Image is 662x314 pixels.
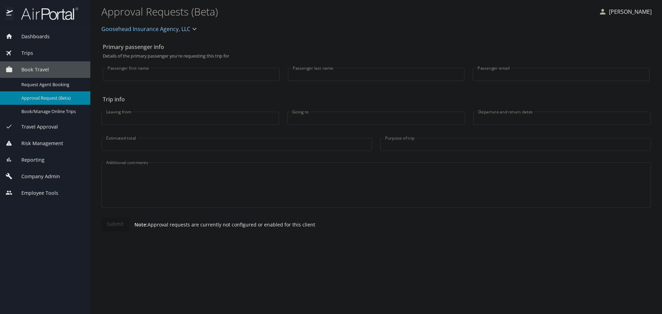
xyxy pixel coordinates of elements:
[103,41,650,52] h2: Primary passenger info
[129,221,315,228] p: Approval requests are currently not configured or enabled for this client
[13,123,58,131] span: Travel Approval
[6,7,13,20] img: icon-airportal.png
[596,6,654,18] button: [PERSON_NAME]
[21,108,82,115] span: Book/Manage Online Trips
[21,95,82,101] span: Approval Request (Beta)
[13,189,58,197] span: Employee Tools
[13,66,49,73] span: Book Travel
[103,94,650,105] h2: Trip info
[13,33,50,40] span: Dashboards
[13,49,33,57] span: Trips
[13,156,44,164] span: Reporting
[21,81,82,88] span: Request Agent Booking
[607,8,652,16] p: [PERSON_NAME]
[101,24,190,34] span: Goosehead Insurance Agency, LLC
[101,1,593,22] h1: Approval Requests (Beta)
[134,221,148,228] strong: Note:
[13,7,78,20] img: airportal-logo.png
[103,54,650,58] p: Details of the primary passenger you're requesting this trip for
[99,22,201,36] button: Goosehead Insurance Agency, LLC
[13,140,63,147] span: Risk Management
[13,173,60,180] span: Company Admin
